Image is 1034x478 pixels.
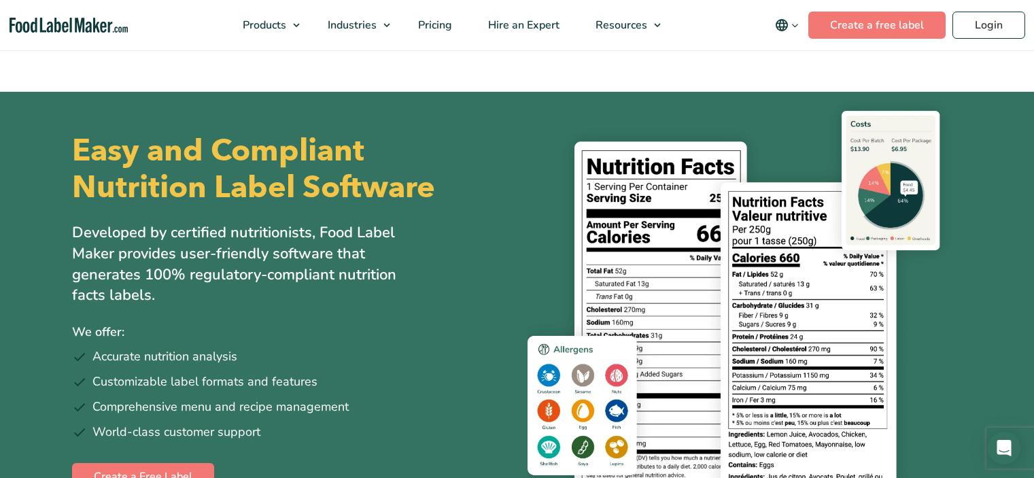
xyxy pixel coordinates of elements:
[414,18,453,33] span: Pricing
[72,322,507,342] p: We offer:
[952,12,1025,39] a: Login
[72,133,506,206] h1: Easy and Compliant Nutrition Label Software
[988,432,1020,464] div: Open Intercom Messenger
[92,347,237,366] span: Accurate nutrition analysis
[92,423,260,441] span: World-class customer support
[72,222,426,306] p: Developed by certified nutritionists, Food Label Maker provides user-friendly software that gener...
[92,398,349,416] span: Comprehensive menu and recipe management
[239,18,288,33] span: Products
[324,18,378,33] span: Industries
[808,12,946,39] a: Create a free label
[484,18,561,33] span: Hire an Expert
[92,373,317,391] span: Customizable label formats and features
[591,18,649,33] span: Resources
